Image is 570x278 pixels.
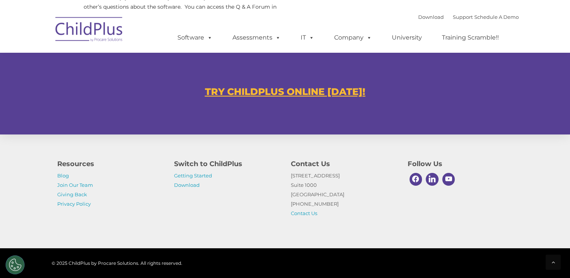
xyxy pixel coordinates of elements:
[440,171,457,188] a: Youtube
[6,255,24,274] button: Cookies Settings
[418,14,519,20] font: |
[434,30,506,45] a: Training Scramble!!
[408,159,513,169] h4: Follow Us
[424,171,440,188] a: Linkedin
[174,173,212,179] a: Getting Started
[291,210,317,216] a: Contact Us
[291,159,396,169] h4: Contact Us
[52,12,127,49] img: ChildPlus by Procare Solutions
[293,30,322,45] a: IT
[174,182,200,188] a: Download
[384,30,429,45] a: University
[474,14,519,20] a: Schedule A Demo
[57,173,69,179] a: Blog
[170,30,220,45] a: Software
[57,201,91,207] a: Privacy Policy
[57,159,163,169] h4: Resources
[174,159,280,169] h4: Switch to ChildPlus
[408,171,424,188] a: Facebook
[57,182,93,188] a: Join Our Team
[52,260,182,266] span: © 2025 ChildPlus by Procare Solutions. All rights reserved.
[418,14,444,20] a: Download
[225,30,288,45] a: Assessments
[205,86,365,97] a: TRY CHILDPLUS ONLINE [DATE]!
[57,191,87,197] a: Giving Back
[327,30,379,45] a: Company
[453,14,473,20] a: Support
[291,171,396,218] p: [STREET_ADDRESS] Suite 1000 [GEOGRAPHIC_DATA] [PHONE_NUMBER]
